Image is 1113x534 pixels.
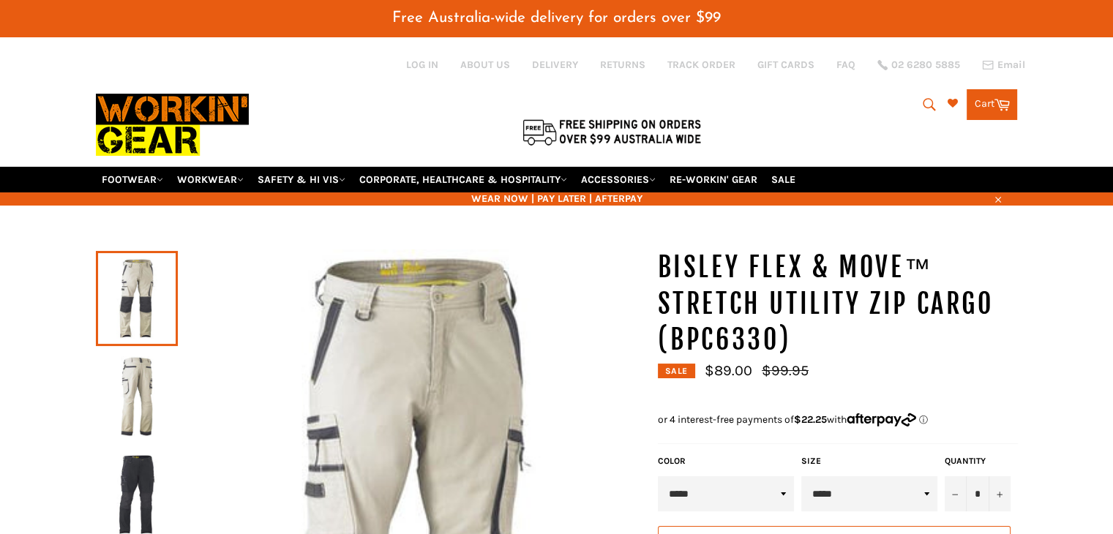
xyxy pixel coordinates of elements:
[353,167,573,192] a: CORPORATE, HEALTHCARE & HOSPITALITY
[801,455,937,467] label: Size
[392,10,721,26] span: Free Australia-wide delivery for orders over $99
[664,167,763,192] a: RE-WORKIN' GEAR
[96,192,1018,206] span: WEAR NOW | PAY LATER | AFTERPAY
[945,455,1011,467] label: Quantity
[171,167,250,192] a: WORKWEAR
[575,167,662,192] a: ACCESSORIES
[406,59,438,71] a: Log in
[891,60,960,70] span: 02 6280 5885
[667,58,735,72] a: TRACK ORDER
[997,60,1025,70] span: Email
[96,167,169,192] a: FOOTWEAR
[658,364,695,378] div: Sale
[103,356,170,437] img: BISLEY FLEX & MOVE™ Stretch Utility Zip Cargo (BPC6330) - Workin' Gear
[520,116,703,147] img: Flat $9.95 shipping Australia wide
[460,58,510,72] a: ABOUT US
[532,58,578,72] a: DELIVERY
[658,249,1018,358] h1: BISLEY FLEX & MOVE™ Stretch Utility Zip Cargo (BPC6330)
[945,476,967,511] button: Reduce item quantity by one
[989,476,1011,511] button: Increase item quantity by one
[967,89,1017,120] a: Cart
[252,167,351,192] a: SAFETY & HI VIS
[658,455,794,467] label: Color
[762,362,809,379] s: $99.95
[96,83,249,166] img: Workin Gear leaders in Workwear, Safety Boots, PPE, Uniforms. Australia's No.1 in Workwear
[836,58,855,72] a: FAQ
[705,362,752,379] span: $89.00
[757,58,814,72] a: GIFT CARDS
[600,58,645,72] a: RETURNS
[877,60,960,70] a: 02 6280 5885
[765,167,801,192] a: SALE
[982,59,1025,71] a: Email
